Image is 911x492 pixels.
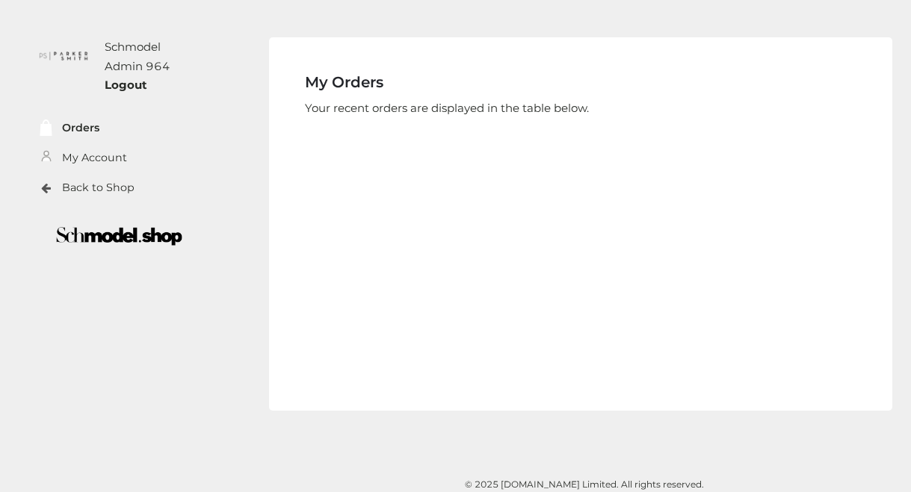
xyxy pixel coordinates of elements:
[62,179,135,196] a: Back to Shop
[105,78,147,92] a: Logout
[305,99,856,118] p: Your recent orders are displayed in the table below.
[62,119,99,137] a: Orders
[28,218,211,255] img: boutique-logo.png
[314,477,855,492] div: © 2025 [DOMAIN_NAME] Limited. All rights reserved.
[105,37,198,75] div: Schmodel Admin 964
[305,73,856,91] h4: My Orders
[62,149,127,166] a: My Account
